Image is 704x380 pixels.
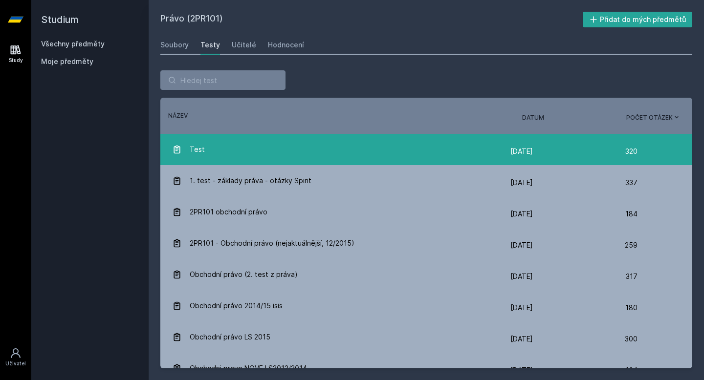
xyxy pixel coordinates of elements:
div: Testy [200,40,220,50]
a: Hodnocení [268,35,304,55]
span: 184 [625,204,638,224]
h2: Právo (2PR101) [160,12,583,27]
div: Učitelé [232,40,256,50]
span: [DATE] [510,335,533,343]
div: Uživatel [5,360,26,367]
a: Obchodní právo LS 2015 [DATE] 300 [160,321,692,353]
button: Datum [522,113,544,122]
button: Přidat do mých předmětů [583,12,693,27]
span: 320 [625,142,638,161]
span: [DATE] [510,366,533,374]
div: Study [9,57,23,64]
span: 317 [626,267,638,286]
span: 2PR101 - Obchodní právo (nejaktuálnější, 12/2015) [190,233,354,253]
a: Obchodní právo 2014/15 isis [DATE] 180 [160,290,692,321]
span: 300 [625,329,638,349]
span: 164 [625,360,638,380]
a: Uživatel [2,342,29,372]
span: Moje předměty [41,57,93,66]
span: Obchodní právo 2014/15 isis [190,296,283,316]
span: [DATE] [510,303,533,312]
div: Soubory [160,40,189,50]
a: 2PR101 obchodní právo [DATE] 184 [160,196,692,228]
a: Study [2,39,29,69]
span: 1. test - základy práva - otázky Spirit [190,171,311,190]
span: [DATE] [510,178,533,187]
a: Všechny předměty [41,40,105,48]
span: Test [190,140,205,159]
a: Testy [200,35,220,55]
span: [DATE] [510,241,533,249]
a: Učitelé [232,35,256,55]
a: 2PR101 - Obchodní právo (nejaktuálnější, 12/2015) [DATE] 259 [160,228,692,259]
span: Obchodni pravo NOVE LS2013/2014 [190,359,307,378]
span: Počet otázek [626,113,673,122]
a: 1. test - základy práva - otázky Spirit [DATE] 337 [160,165,692,196]
span: 337 [625,173,638,192]
button: Počet otázek [626,113,681,122]
div: Hodnocení [268,40,304,50]
a: Obchodní právo (2. test z práva) [DATE] 317 [160,259,692,290]
span: 180 [625,298,638,317]
span: [DATE] [510,210,533,218]
span: [DATE] [510,272,533,280]
span: 259 [625,235,638,255]
a: Test [DATE] 320 [160,134,692,165]
span: Obchodní právo (2. test z práva) [190,265,298,284]
a: Soubory [160,35,189,55]
input: Hledej test [160,70,286,90]
button: Název [168,111,188,120]
span: 2PR101 obchodní právo [190,202,267,222]
span: [DATE] [510,147,533,155]
span: Obchodní právo LS 2015 [190,327,270,347]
